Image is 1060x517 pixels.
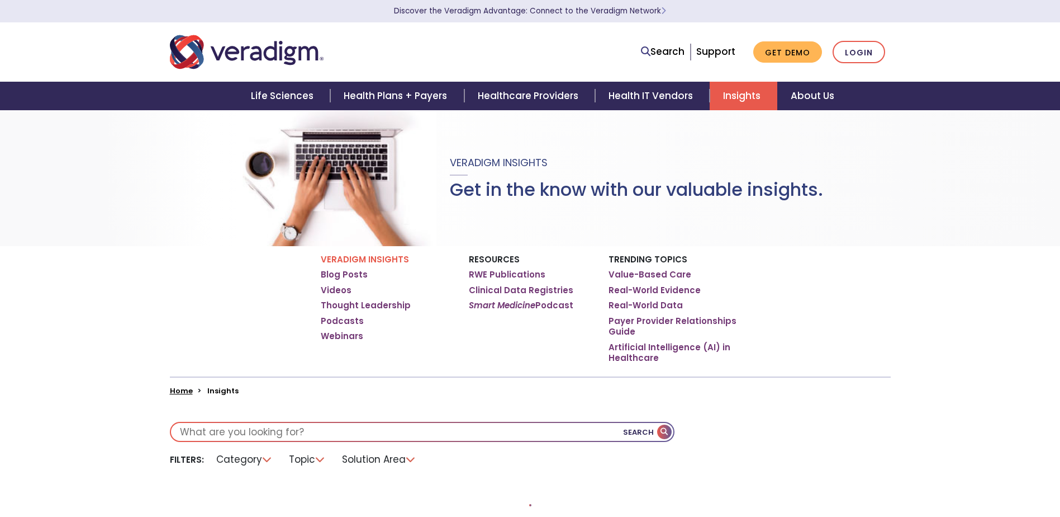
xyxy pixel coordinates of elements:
[609,269,691,280] a: Value-Based Care
[469,300,573,311] a: Smart MedicinePodcast
[753,41,822,63] a: Get Demo
[609,342,740,364] a: Artificial Intelligence (AI) in Healthcare
[833,41,885,64] a: Login
[321,269,368,280] a: Blog Posts
[321,285,351,296] a: Videos
[469,269,545,280] a: RWE Publications
[321,300,411,311] a: Thought Leadership
[623,423,673,441] button: Search
[777,82,848,110] a: About Us
[170,34,324,70] img: Veradigm logo
[282,451,332,468] li: Topic
[696,45,735,58] a: Support
[170,386,193,396] a: Home
[450,179,823,200] h1: Get in the know with our valuable insights.
[710,82,777,110] a: Insights
[469,285,573,296] a: Clinical Data Registries
[609,300,683,311] a: Real-World Data
[661,6,666,16] span: Learn More
[210,451,279,468] li: Category
[321,316,364,327] a: Podcasts
[394,6,666,16] a: Discover the Veradigm Advantage: Connect to the Veradigm NetworkLearn More
[469,299,535,311] em: Smart Medicine
[330,82,464,110] a: Health Plans + Payers
[464,82,595,110] a: Healthcare Providers
[609,285,701,296] a: Real-World Evidence
[171,423,673,441] input: What are you looking for?
[170,454,204,466] li: Filters:
[595,82,710,110] a: Health IT Vendors
[335,451,423,468] li: Solution Area
[641,44,685,59] a: Search
[321,331,363,342] a: Webinars
[237,82,330,110] a: Life Sciences
[450,156,548,170] span: Veradigm Insights
[609,316,740,337] a: Payer Provider Relationships Guide
[529,504,531,515] nav: Pagination Controls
